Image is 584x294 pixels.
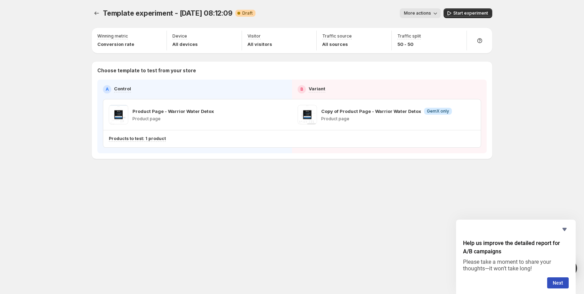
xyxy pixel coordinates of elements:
p: Variant [309,85,325,92]
p: Traffic split [397,33,421,39]
button: Hide survey [560,225,569,234]
button: Experiments [92,8,102,18]
p: All visitors [248,41,272,48]
p: Copy of Product Page - Warrior Water Detox [321,108,421,115]
button: Next question [547,277,569,288]
span: Start experiment [453,10,488,16]
h2: A [106,87,109,92]
button: Start experiment [444,8,492,18]
p: All sources [322,41,352,48]
button: More actions [400,8,441,18]
p: Device [172,33,187,39]
img: Product Page - Warrior Water Detox [109,105,128,124]
p: Products to test: 1 product [109,136,166,141]
p: Please take a moment to share your thoughts—it won’t take long! [463,259,569,272]
span: Template experiment - [DATE] 08:12:09 [103,9,233,17]
p: Visitor [248,33,261,39]
span: GemX only [427,108,449,114]
p: Winning metric [97,33,128,39]
div: Help us improve the detailed report for A/B campaigns [463,225,569,288]
span: More actions [404,10,431,16]
p: All devices [172,41,198,48]
p: Choose template to test from your store [97,67,487,74]
p: Control [114,85,131,92]
p: Product page [132,116,214,122]
h2: Help us improve the detailed report for A/B campaigns [463,239,569,256]
p: Traffic source [322,33,352,39]
img: Copy of Product Page - Warrior Water Detox [298,105,317,124]
p: 50 - 50 [397,41,421,48]
h2: B [300,87,303,92]
p: Product page [321,116,452,122]
span: Draft [242,10,253,16]
p: Conversion rate [97,41,134,48]
p: Product Page - Warrior Water Detox [132,108,214,115]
